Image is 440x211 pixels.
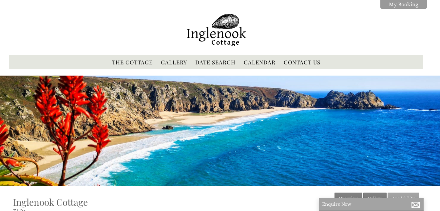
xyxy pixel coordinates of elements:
p: Enquire Now [322,201,420,207]
img: Inglenook Cottage [175,10,257,51]
a: Gallery [363,193,387,204]
a: The Cottage [112,59,153,66]
a: Gallery [161,59,187,66]
a: Calendar [244,59,276,66]
a: Contact Us [284,59,320,66]
a: Date Search [195,59,236,66]
a: Overview [335,193,362,204]
a: Inglenook Cottage [13,196,88,208]
a: Availability [388,193,419,204]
